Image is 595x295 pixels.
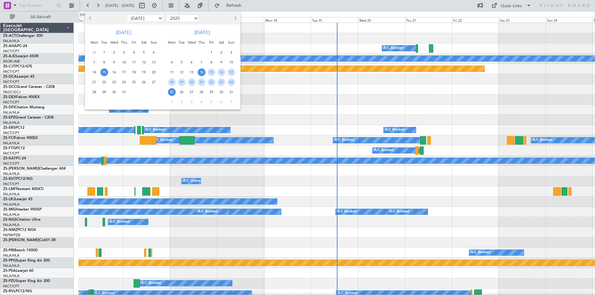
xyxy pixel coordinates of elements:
[129,37,139,47] div: Fri
[206,37,216,47] div: Fri
[196,37,206,47] div: Thu
[188,98,196,106] span: 3
[218,49,225,56] span: 2
[198,98,205,106] span: 4
[187,67,196,77] div: 13-8-2025
[89,77,99,87] div: 21-7-2025
[139,67,149,77] div: 19-7-2025
[188,68,196,76] span: 13
[149,47,159,57] div: 6-7-2025
[178,88,186,96] span: 26
[187,37,196,47] div: Wed
[99,77,109,87] div: 22-7-2025
[87,13,94,23] button: Previous month
[110,49,118,56] span: 2
[196,97,206,107] div: 4-9-2025
[177,37,187,47] div: Tue
[109,47,119,57] div: 2-7-2025
[196,67,206,77] div: 14-8-2025
[226,47,236,57] div: 3-8-2025
[196,77,206,87] div: 21-8-2025
[218,88,225,96] span: 30
[100,68,108,76] span: 15
[187,97,196,107] div: 3-9-2025
[177,57,187,67] div: 5-8-2025
[227,98,235,106] span: 7
[226,87,236,97] div: 31-8-2025
[130,49,138,56] span: 4
[206,87,216,97] div: 29-8-2025
[168,88,176,96] span: 25
[89,87,99,97] div: 28-7-2025
[110,68,118,76] span: 16
[206,77,216,87] div: 22-8-2025
[188,59,196,66] span: 6
[198,59,205,66] span: 7
[177,67,187,77] div: 12-8-2025
[110,78,118,86] span: 23
[89,47,99,57] div: 30-6-2025
[226,57,236,67] div: 10-8-2025
[226,67,236,77] div: 17-8-2025
[120,68,128,76] span: 17
[227,59,235,66] span: 10
[99,47,109,57] div: 1-7-2025
[100,49,108,56] span: 1
[109,87,119,97] div: 30-7-2025
[129,57,139,67] div: 11-7-2025
[218,59,225,66] span: 9
[187,57,196,67] div: 6-8-2025
[168,68,176,76] span: 11
[187,87,196,97] div: 27-8-2025
[177,87,187,97] div: 26-8-2025
[119,77,129,87] div: 24-7-2025
[178,98,186,106] span: 2
[178,68,186,76] span: 12
[198,88,205,96] span: 28
[120,49,128,56] span: 3
[109,77,119,87] div: 23-7-2025
[226,37,236,47] div: Sun
[119,67,129,77] div: 17-7-2025
[166,15,199,22] select: Select year
[198,68,205,76] span: 14
[150,68,158,76] span: 20
[119,47,129,57] div: 3-7-2025
[90,49,98,56] span: 30
[100,59,108,66] span: 8
[226,97,236,107] div: 7-9-2025
[139,57,149,67] div: 12-7-2025
[167,57,177,67] div: 4-8-2025
[188,88,196,96] span: 27
[150,49,158,56] span: 6
[177,77,187,87] div: 19-8-2025
[109,67,119,77] div: 16-7-2025
[130,78,138,86] span: 25
[90,68,98,76] span: 14
[168,98,176,106] span: 1
[178,78,186,86] span: 19
[90,88,98,96] span: 28
[178,59,186,66] span: 5
[188,78,196,86] span: 20
[208,98,215,106] span: 5
[216,37,226,47] div: Sat
[150,78,158,86] span: 27
[227,88,235,96] span: 31
[208,78,215,86] span: 22
[206,57,216,67] div: 8-8-2025
[89,67,99,77] div: 14-7-2025
[177,97,187,107] div: 2-9-2025
[167,37,177,47] div: Mon
[198,78,205,86] span: 21
[208,68,215,76] span: 15
[140,59,148,66] span: 12
[99,57,109,67] div: 8-7-2025
[168,59,176,66] span: 4
[187,77,196,87] div: 20-8-2025
[119,87,129,97] div: 31-7-2025
[167,77,177,87] div: 18-8-2025
[167,97,177,107] div: 1-9-2025
[120,88,128,96] span: 31
[218,78,225,86] span: 23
